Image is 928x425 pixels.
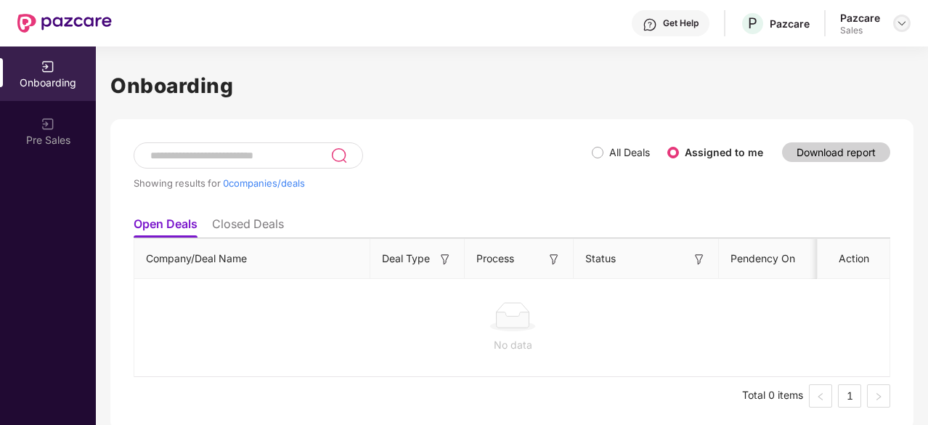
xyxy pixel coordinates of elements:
[809,384,832,408] li: Previous Page
[17,14,112,33] img: New Pazcare Logo
[609,146,650,158] label: All Deals
[867,384,890,408] button: right
[770,17,810,31] div: Pazcare
[223,177,305,189] span: 0 companies/deals
[212,216,284,238] li: Closed Deals
[730,251,795,267] span: Pendency On
[585,251,616,267] span: Status
[742,384,803,408] li: Total 0 items
[663,17,699,29] div: Get Help
[867,384,890,408] li: Next Page
[134,239,370,279] th: Company/Deal Name
[816,392,825,401] span: left
[809,384,832,408] button: left
[41,60,55,74] img: svg+xml;base64,PHN2ZyB3aWR0aD0iMjAiIGhlaWdodD0iMjAiIHZpZXdCb3g9IjAgMCAyMCAyMCIgZmlsbD0ibm9uZSIgeG...
[692,252,707,267] img: svg+xml;base64,PHN2ZyB3aWR0aD0iMTYiIGhlaWdodD0iMTYiIHZpZXdCb3g9IjAgMCAxNiAxNiIgZmlsbD0ibm9uZSIgeG...
[330,147,347,164] img: svg+xml;base64,PHN2ZyB3aWR0aD0iMjQiIGhlaWdodD0iMjUiIHZpZXdCb3g9IjAgMCAyNCAyNSIgZmlsbD0ibm9uZSIgeG...
[840,11,880,25] div: Pazcare
[382,251,430,267] span: Deal Type
[476,251,514,267] span: Process
[896,17,908,29] img: svg+xml;base64,PHN2ZyBpZD0iRHJvcGRvd24tMzJ4MzIiIHhtbG5zPSJodHRwOi8vd3d3LnczLm9yZy8yMDAwL3N2ZyIgd2...
[438,252,452,267] img: svg+xml;base64,PHN2ZyB3aWR0aD0iMTYiIGhlaWdodD0iMTYiIHZpZXdCb3g9IjAgMCAxNiAxNiIgZmlsbD0ibm9uZSIgeG...
[685,146,763,158] label: Assigned to me
[839,385,860,407] a: 1
[41,117,55,131] img: svg+xml;base64,PHN2ZyB3aWR0aD0iMjAiIGhlaWdodD0iMjAiIHZpZXdCb3g9IjAgMCAyMCAyMCIgZmlsbD0ibm9uZSIgeG...
[146,337,879,353] div: No data
[748,15,757,32] span: P
[782,142,890,162] button: Download report
[838,384,861,408] li: 1
[134,177,592,189] div: Showing results for
[643,17,657,32] img: svg+xml;base64,PHN2ZyBpZD0iSGVscC0zMngzMiIgeG1sbnM9Imh0dHA6Ly93d3cudzMub3JnLzIwMDAvc3ZnIiB3aWR0aD...
[110,70,913,102] h1: Onboarding
[874,392,883,401] span: right
[547,252,561,267] img: svg+xml;base64,PHN2ZyB3aWR0aD0iMTYiIGhlaWdodD0iMTYiIHZpZXdCb3g9IjAgMCAxNiAxNiIgZmlsbD0ibm9uZSIgeG...
[818,239,890,279] th: Action
[134,216,198,238] li: Open Deals
[840,25,880,36] div: Sales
